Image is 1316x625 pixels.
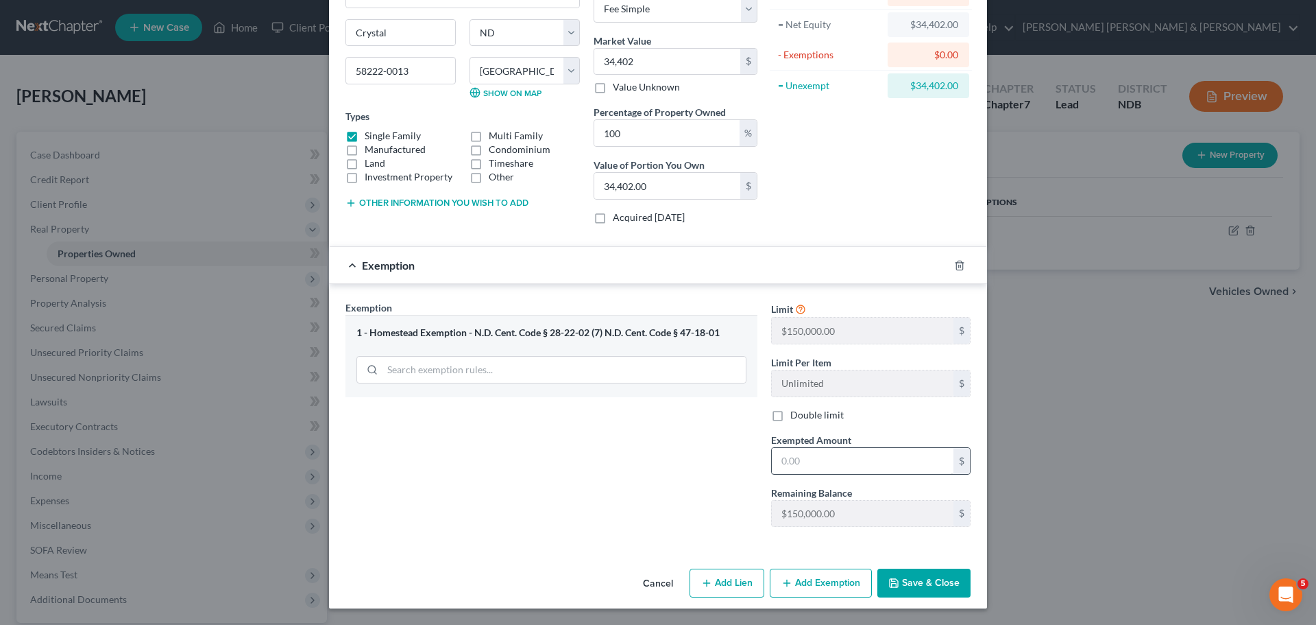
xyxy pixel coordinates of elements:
label: Market Value [594,34,651,48]
div: $ [740,49,757,75]
label: Multi Family [489,129,543,143]
div: - Exemptions [778,48,881,62]
span: 5 [1297,578,1308,589]
div: $ [740,173,757,199]
div: = Net Equity [778,18,881,32]
label: Acquired [DATE] [613,211,685,224]
input: Enter city... [346,20,455,46]
div: $ [953,448,970,474]
label: Single Family [365,129,421,143]
iframe: Intercom live chat [1269,578,1302,611]
label: Timeshare [489,156,533,170]
div: 1 - Homestead Exemption - N.D. Cent. Code § 28-22-02 (7) N.D. Cent. Code § 47-18-01 [356,327,746,340]
label: Condominium [489,143,550,156]
input: -- [772,501,953,527]
label: Limit Per Item [771,355,831,370]
input: 0.00 [594,173,740,199]
input: Enter zip... [345,57,456,84]
label: Types [345,109,369,123]
label: Double limit [790,408,844,422]
span: Exempted Amount [771,434,851,446]
input: Search exemption rules... [382,357,746,383]
div: $34,402.00 [899,18,958,32]
button: Add Exemption [770,569,872,598]
label: Manufactured [365,143,426,156]
input: 0.00 [772,448,953,474]
span: Limit [771,303,793,315]
label: Other [489,170,514,184]
span: Exemption [362,259,415,272]
div: $ [953,318,970,344]
div: $0.00 [899,48,958,62]
input: 0.00 [594,120,740,146]
input: -- [772,370,953,397]
span: Exemption [345,302,392,314]
div: = Unexempt [778,79,881,93]
div: $ [953,370,970,397]
div: % [740,120,757,146]
label: Value of Portion You Own [594,158,705,172]
a: Show on Map [470,87,541,98]
input: -- [772,318,953,344]
button: Other information you wish to add [345,198,528,209]
button: Save & Close [877,569,971,598]
div: $ [953,501,970,527]
div: $34,402.00 [899,79,958,93]
label: Remaining Balance [771,486,852,500]
button: Cancel [632,570,684,598]
input: 0.00 [594,49,740,75]
label: Value Unknown [613,80,680,94]
button: Add Lien [690,569,764,598]
label: Investment Property [365,170,452,184]
label: Percentage of Property Owned [594,105,726,119]
label: Land [365,156,385,170]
